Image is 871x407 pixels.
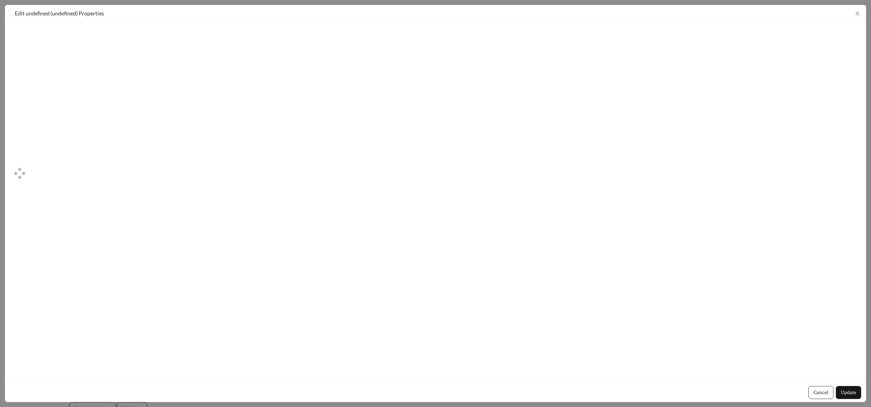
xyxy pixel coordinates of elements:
[808,386,833,399] button: Cancel
[813,389,828,396] span: Cancel
[849,5,866,22] button: Close
[841,389,856,396] span: Update
[15,10,856,17] div: Edit undefined (undefined) Properties
[855,11,860,16] span: close
[836,386,861,399] button: Update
